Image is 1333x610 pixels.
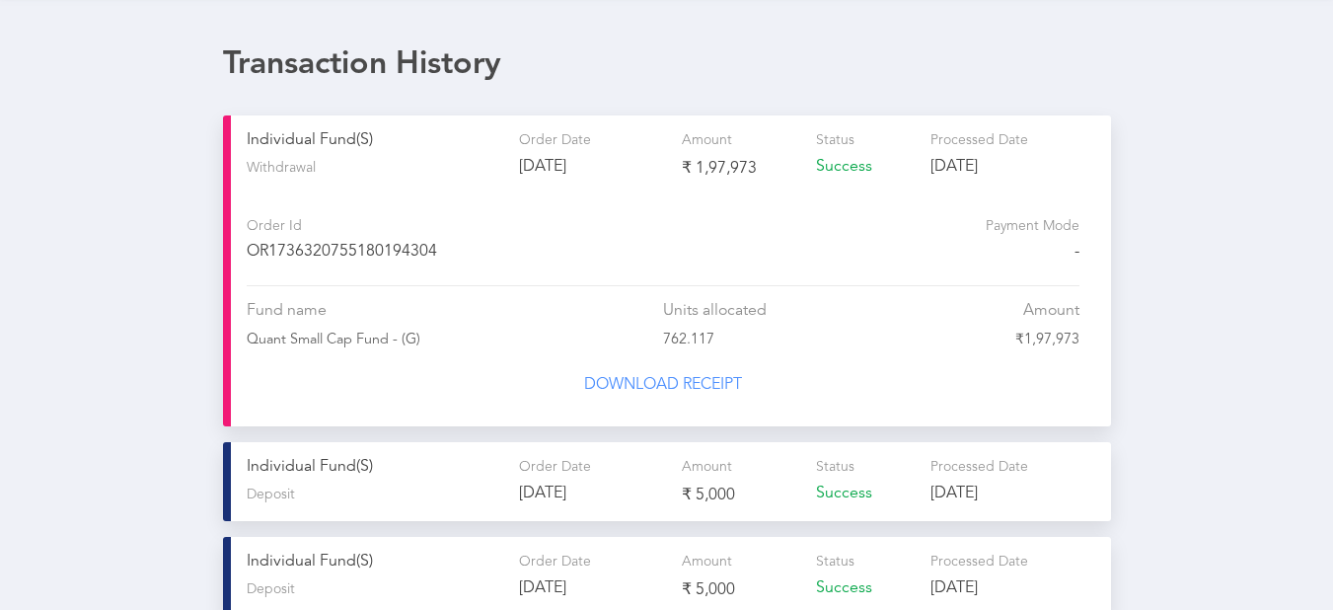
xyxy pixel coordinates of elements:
[682,460,732,474] span: Amount
[247,458,503,477] p: Individual Fund(s)
[871,302,1079,321] div: Amount
[682,133,732,147] span: Amount
[663,243,1079,262] span: -
[930,485,1030,503] p: [DATE]
[519,555,591,569] span: Order Date
[247,553,503,572] p: Individual Fund(s)
[930,555,1028,569] span: Processed Date
[682,555,732,569] span: Amount
[930,158,1030,177] p: [DATE]
[584,376,742,395] div: DOWNLOAD RECEIPT
[663,332,871,349] div: 762.117
[519,579,666,598] p: [DATE]
[816,460,854,474] span: Status
[247,581,295,598] span: Deposit
[816,158,915,177] p: Success
[682,158,800,179] p: ₹ 1,97,973
[930,579,1030,598] p: [DATE]
[930,133,1028,147] span: Processed Date
[247,218,663,235] span: Order Id
[247,302,663,321] div: Fund name
[519,133,591,147] span: Order Date
[247,160,316,177] span: Withdrawal
[519,485,666,503] p: [DATE]
[682,485,800,505] p: ₹ 5,000
[223,46,1111,84] div: Transaction History
[930,460,1028,474] span: Processed Date
[816,133,854,147] span: Status
[247,131,503,150] p: Individual Fund(s)
[816,485,915,503] p: Success
[519,460,591,474] span: Order Date
[247,487,295,503] span: Deposit
[871,331,1079,349] div: ₹1,97,973
[247,243,663,262] span: O R 1 7 3 6 3 2 0 7 5 5 1 8 0 1 9 4 3 0 4
[247,332,663,349] div: Q u a n t S m a l l C a p F u n d - ( G )
[816,579,915,598] p: Success
[519,158,666,177] p: [DATE]
[816,555,854,569] span: Status
[682,579,800,600] p: ₹ 5,000
[663,302,871,321] div: Units allocated
[663,218,1079,235] span: Payment Mode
